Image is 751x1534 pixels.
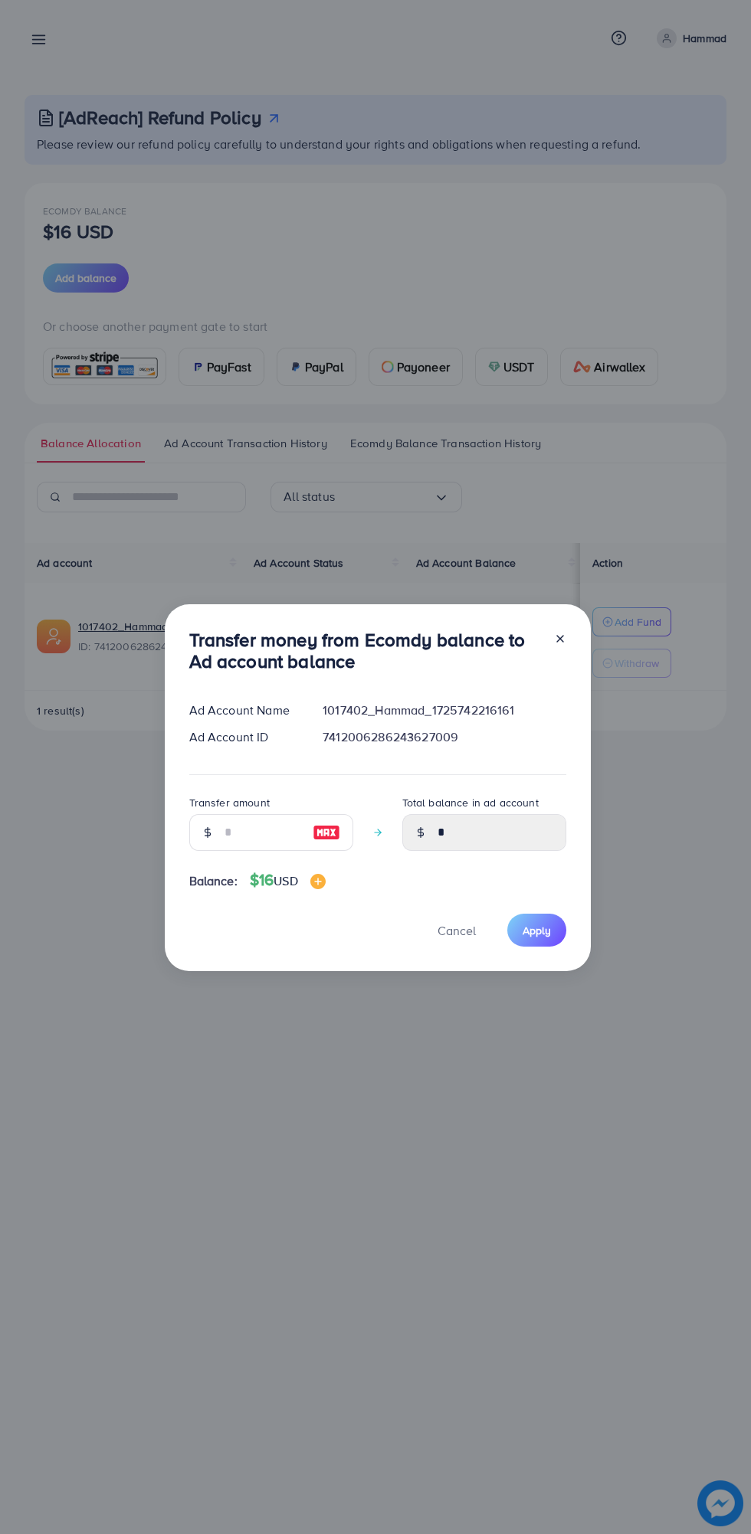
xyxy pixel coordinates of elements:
img: image [313,823,340,842]
label: Transfer amount [189,795,270,810]
button: Cancel [418,914,495,947]
span: Balance: [189,872,238,890]
label: Total balance in ad account [402,795,539,810]
h4: $16 [250,871,326,890]
div: Ad Account ID [177,728,311,746]
div: 7412006286243627009 [310,728,578,746]
span: USD [274,872,297,889]
h3: Transfer money from Ecomdy balance to Ad account balance [189,629,542,673]
div: Ad Account Name [177,702,311,719]
span: Cancel [438,922,476,939]
button: Apply [507,914,566,947]
span: Apply [523,923,551,938]
img: image [310,874,326,889]
div: 1017402_Hammad_1725742216161 [310,702,578,719]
